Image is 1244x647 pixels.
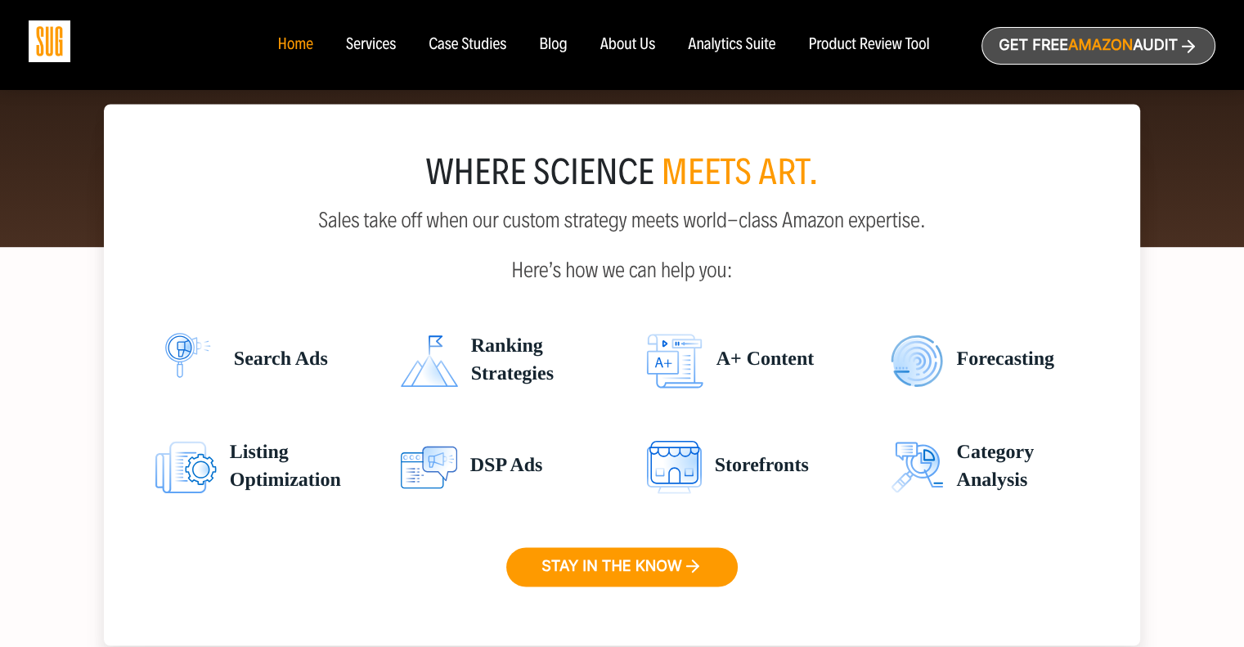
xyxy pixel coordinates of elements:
a: Blog [539,36,568,54]
a: Services [346,36,396,54]
img: Search ads [646,438,702,496]
a: About Us [600,36,656,54]
img: Sug [29,20,70,62]
p: Here’s how we can help you: [143,245,1102,282]
a: Get freeAmazonAudit [981,27,1215,65]
a: Case Studies [429,36,506,54]
span: Amazon [1068,37,1133,54]
span: Search Ads [221,332,328,389]
span: A+ Content [703,332,815,389]
p: Sales take off when our custom strategy meets world-class Amazon expertise. [143,209,1102,232]
span: DSP Ads [457,438,543,496]
a: Stay in the know [506,547,738,586]
span: Listing Optimization [217,438,341,496]
div: where science [143,156,1102,189]
span: meets art. [661,151,819,194]
img: Search ads [891,438,943,496]
img: Search ads [401,332,458,389]
a: Home [277,36,312,54]
span: Category Analysis [943,438,1034,496]
img: Search ads [401,438,457,496]
img: Search ads [155,438,217,496]
span: Ranking Strategies [458,332,554,389]
img: Search ads [891,332,943,389]
a: Product Review Tool [808,36,929,54]
span: Storefronts [702,438,809,496]
a: Analytics Suite [688,36,775,54]
img: Search ads [155,332,221,389]
img: Search ads [646,332,703,389]
span: Forecasting [943,332,1054,389]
